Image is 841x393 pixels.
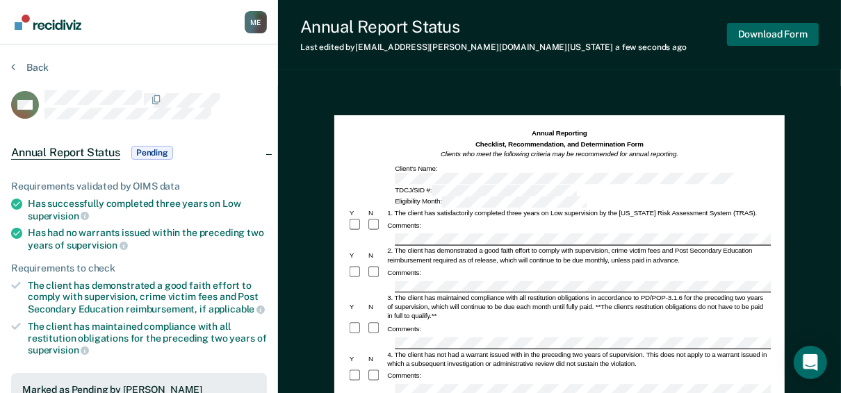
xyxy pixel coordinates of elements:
[348,251,367,260] div: Y
[393,196,588,208] div: Eligibility Month:
[386,350,771,368] div: 4. The client has not had a warrant issued with in the preceding two years of supervision. This d...
[348,208,367,217] div: Y
[300,42,687,52] div: Last edited by [EMAIL_ADDRESS][PERSON_NAME][DOMAIN_NAME][US_STATE]
[367,251,386,260] div: N
[393,185,578,196] div: TDCJ/SID #:
[15,15,81,30] img: Recidiviz
[475,140,644,148] strong: Checklist, Recommendation, and Determination Form
[532,130,587,137] strong: Annual Reporting
[367,303,386,312] div: N
[386,268,423,277] div: Comments:
[386,294,771,321] div: 3. The client has maintained compliance with all restitution obligations in accordance to PD/POP-...
[11,146,120,160] span: Annual Report Status
[348,355,367,364] div: Y
[28,344,89,356] span: supervision
[209,303,265,315] span: applicable
[245,11,267,33] button: Profile dropdown button
[28,198,267,221] div: Has successfully completed three years on Low
[11,262,267,274] div: Requirements to check
[28,227,267,251] div: Has had no warrants issued within the preceding two years of
[300,17,687,37] div: Annual Report Status
[245,11,267,33] div: M E
[727,23,819,46] button: Download Form
[28,321,267,356] div: The client has maintained compliance with all restitution obligations for the preceding two years of
[386,324,423,333] div: Comments:
[386,246,771,265] div: 2. The client has demonstrated a good faith effort to comply with supervision, crime victim fees ...
[67,240,128,251] span: supervision
[11,61,49,74] button: Back
[28,280,267,315] div: The client has demonstrated a good faith effort to comply with supervision, crime victim fees and...
[386,221,423,231] div: Comments:
[794,346,827,379] div: Open Intercom Messenger
[386,208,771,217] div: 1. The client has satisfactorily completed three years on Low supervision by the [US_STATE] Risk ...
[11,181,267,192] div: Requirements validated by OIMS data
[131,146,173,160] span: Pending
[348,303,367,312] div: Y
[28,210,89,221] span: supervision
[441,150,678,158] em: Clients who meet the following criteria may be recommended for annual reporting.
[367,208,386,217] div: N
[367,355,386,364] div: N
[393,163,771,184] div: Client's Name:
[386,371,423,381] div: Comments:
[615,42,687,52] span: a few seconds ago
